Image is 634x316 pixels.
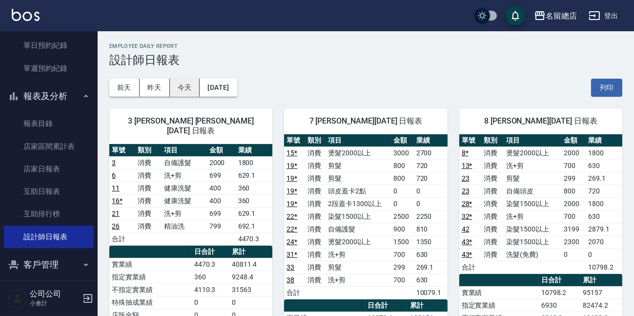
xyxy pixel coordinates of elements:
[414,185,448,197] td: 0
[207,182,236,194] td: 400
[391,134,414,147] th: 金額
[305,235,326,248] td: 消費
[135,156,161,169] td: 消費
[229,246,273,258] th: 累計
[481,248,504,261] td: 消費
[326,197,391,210] td: 2段蓋卡1300以上
[481,223,504,235] td: 消費
[481,159,504,172] td: 消費
[305,147,326,159] td: 消費
[561,210,586,223] td: 700
[546,10,577,22] div: 名留總店
[326,159,391,172] td: 剪髮
[561,185,586,197] td: 800
[504,210,561,223] td: 洗+剪
[462,174,470,182] a: 23
[481,185,504,197] td: 消費
[109,43,622,49] h2: Employee Daily Report
[539,286,581,299] td: 10798.2
[504,172,561,185] td: 剪髮
[162,194,207,207] td: 健康洗髮
[481,134,504,147] th: 類別
[162,182,207,194] td: 健康洗髮
[504,134,561,147] th: 項目
[305,172,326,185] td: 消費
[586,159,622,172] td: 630
[305,248,326,261] td: 消費
[414,261,448,274] td: 269.1
[591,79,622,97] button: 列印
[586,261,622,274] td: 10798.2
[586,147,622,159] td: 1800
[121,116,261,136] span: 3 [PERSON_NAME] [PERSON_NAME] [DATE] 日報表
[414,235,448,248] td: 1350
[504,185,561,197] td: 自備頭皮
[586,248,622,261] td: 0
[561,134,586,147] th: 金額
[109,271,192,283] td: 指定實業績
[286,276,294,284] a: 38
[462,187,470,195] a: 23
[4,252,94,277] button: 客戶管理
[391,172,414,185] td: 800
[109,258,192,271] td: 實業績
[207,220,236,232] td: 799
[391,261,414,274] td: 299
[192,246,229,258] th: 日合計
[561,197,586,210] td: 2000
[504,147,561,159] td: 燙髮2000以上
[4,180,94,203] a: 互助日報表
[365,299,408,312] th: 日合計
[207,156,236,169] td: 2000
[162,220,207,232] td: 精油洗
[459,286,539,299] td: 實業績
[326,274,391,286] td: 洗+剪
[391,197,414,210] td: 0
[236,220,273,232] td: 692.1
[4,277,94,302] button: 員工及薪資
[192,296,229,309] td: 0
[462,225,470,233] a: 42
[561,159,586,172] td: 700
[192,283,229,296] td: 4110.3
[391,274,414,286] td: 700
[162,156,207,169] td: 自備護髮
[506,6,525,25] button: save
[481,235,504,248] td: 消費
[586,172,622,185] td: 269.1
[109,79,140,97] button: 前天
[539,299,581,312] td: 6930
[481,147,504,159] td: 消費
[586,134,622,147] th: 業績
[408,299,447,312] th: 累計
[326,134,391,147] th: 項目
[326,172,391,185] td: 剪髮
[135,182,161,194] td: 消費
[207,144,236,157] th: 金額
[284,286,305,299] td: 合計
[236,156,273,169] td: 1800
[414,286,448,299] td: 10079.1
[561,235,586,248] td: 2300
[414,274,448,286] td: 630
[4,203,94,225] a: 互助排行榜
[586,235,622,248] td: 2070
[504,235,561,248] td: 染髮1500以上
[530,6,581,26] button: 名留總店
[305,197,326,210] td: 消費
[30,289,80,299] h5: 公司公司
[561,248,586,261] td: 0
[504,159,561,172] td: 洗+剪
[326,261,391,274] td: 剪髮
[414,134,448,147] th: 業績
[135,220,161,232] td: 消費
[580,274,622,287] th: 累計
[414,210,448,223] td: 2250
[162,207,207,220] td: 洗+剪
[229,258,273,271] td: 40811.4
[4,84,94,109] button: 報表及分析
[112,222,120,230] a: 26
[586,185,622,197] td: 720
[459,134,622,274] table: a dense table
[109,144,135,157] th: 單號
